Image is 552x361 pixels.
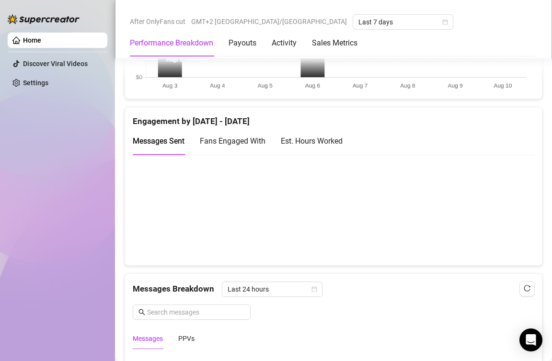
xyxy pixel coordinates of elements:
[133,136,184,146] span: Messages Sent
[138,309,145,316] span: search
[358,15,448,29] span: Last 7 days
[147,307,245,317] input: Search messages
[130,14,185,29] span: After OnlyFans cut
[191,14,347,29] span: GMT+2 [GEOGRAPHIC_DATA]/[GEOGRAPHIC_DATA]
[524,285,530,292] span: reload
[133,333,163,344] div: Messages
[178,333,195,344] div: PPVs
[519,328,542,351] div: Open Intercom Messenger
[229,37,256,49] div: Payouts
[311,286,317,292] span: calendar
[133,282,534,297] div: Messages Breakdown
[442,19,448,25] span: calendar
[281,135,343,147] div: Est. Hours Worked
[23,36,41,44] a: Home
[130,37,213,49] div: Performance Breakdown
[133,107,534,128] div: Engagement by [DATE] - [DATE]
[312,37,357,49] div: Sales Metrics
[228,282,317,296] span: Last 24 hours
[8,14,80,24] img: logo-BBDzfeDw.svg
[23,79,48,87] a: Settings
[200,136,265,146] span: Fans Engaged With
[23,60,88,68] a: Discover Viral Videos
[272,37,297,49] div: Activity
